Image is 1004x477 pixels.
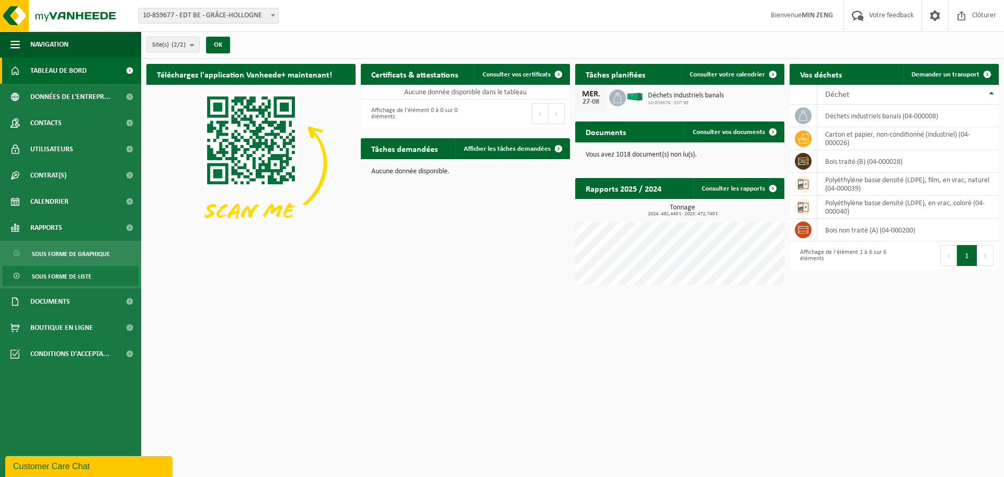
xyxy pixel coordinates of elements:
[911,71,979,78] span: Demander un transport
[648,100,724,106] span: 10-859676 - EDT BE
[483,71,551,78] span: Consulter vos certificats
[30,289,70,315] span: Documents
[957,245,977,266] button: 1
[361,138,448,159] h2: Tâches demandées
[146,85,356,242] img: Download de VHEPlus App
[3,243,139,263] a: Sous forme de graphique
[549,103,565,124] button: Next
[30,341,109,367] span: Conditions d'accepta...
[30,188,69,215] span: Calendrier
[580,98,601,106] div: 27-08
[681,64,783,85] a: Consulter votre calendrier
[532,103,549,124] button: Previous
[361,64,469,84] h2: Certificats & attestations
[693,129,765,136] span: Consulter vos documents
[690,71,765,78] span: Consulter votre calendrier
[361,85,570,99] td: Aucune donnée disponible dans le tableau
[580,90,601,98] div: MER.
[32,267,92,286] span: Sous forme de liste
[817,219,999,241] td: bois non traité (A) (04-000200)
[580,204,784,217] h3: Tonnage
[30,58,87,84] span: Tableau de bord
[30,84,110,110] span: Données de l'entrepr...
[626,92,644,102] img: HK-XR-30-GN-00
[790,64,852,84] h2: Vos déchets
[30,162,66,188] span: Contrat(s)
[580,212,784,217] span: 2024: 482,440 t - 2025: 472,740 t
[575,178,672,198] h2: Rapports 2025 / 2024
[586,151,774,159] p: Vous avez 1018 document(s) non lu(s).
[139,8,278,23] span: 10-859677 - EDT BE - GRÂCE-HOLLOGNE
[693,178,783,199] a: Consulter les rapports
[371,168,560,175] p: Aucune donnée disponible.
[817,196,999,219] td: polyéthylène basse densité (LDPE), en vrac, coloré (04-000040)
[817,105,999,127] td: déchets industriels banals (04-000008)
[455,138,569,159] a: Afficher les tâches demandées
[3,266,139,286] a: Sous forme de liste
[146,37,200,52] button: Site(s)(2/2)
[684,121,783,142] a: Consulter vos documents
[802,12,833,19] strong: MIN ZENG
[575,64,656,84] h2: Tâches planifiées
[30,110,62,136] span: Contacts
[795,244,889,267] div: Affichage de l'élément 1 à 6 sur 6 éléments
[146,64,343,84] h2: Téléchargez l'application Vanheede+ maintenant!
[817,127,999,150] td: carton et papier, non-conditionné (industriel) (04-000026)
[464,146,551,152] span: Afficher les tâches demandées
[903,64,998,85] a: Demander un transport
[152,37,186,53] span: Site(s)
[817,173,999,196] td: polyéthylène basse densité (LDPE), film, en vrac, naturel (04-000039)
[30,31,69,58] span: Navigation
[5,454,175,477] iframe: chat widget
[817,150,999,173] td: bois traité (B) (04-000028)
[206,37,230,53] button: OK
[30,136,73,162] span: Utilisateurs
[575,121,636,142] h2: Documents
[32,244,110,264] span: Sous forme de graphique
[172,41,186,48] count: (2/2)
[30,315,93,341] span: Boutique en ligne
[648,92,724,100] span: Déchets industriels banals
[366,102,460,125] div: Affichage de l'élément 0 à 0 sur 0 éléments
[940,245,957,266] button: Previous
[474,64,569,85] a: Consulter vos certificats
[30,215,62,241] span: Rapports
[825,91,849,99] span: Déchet
[977,245,994,266] button: Next
[138,8,279,24] span: 10-859677 - EDT BE - GRÂCE-HOLLOGNE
